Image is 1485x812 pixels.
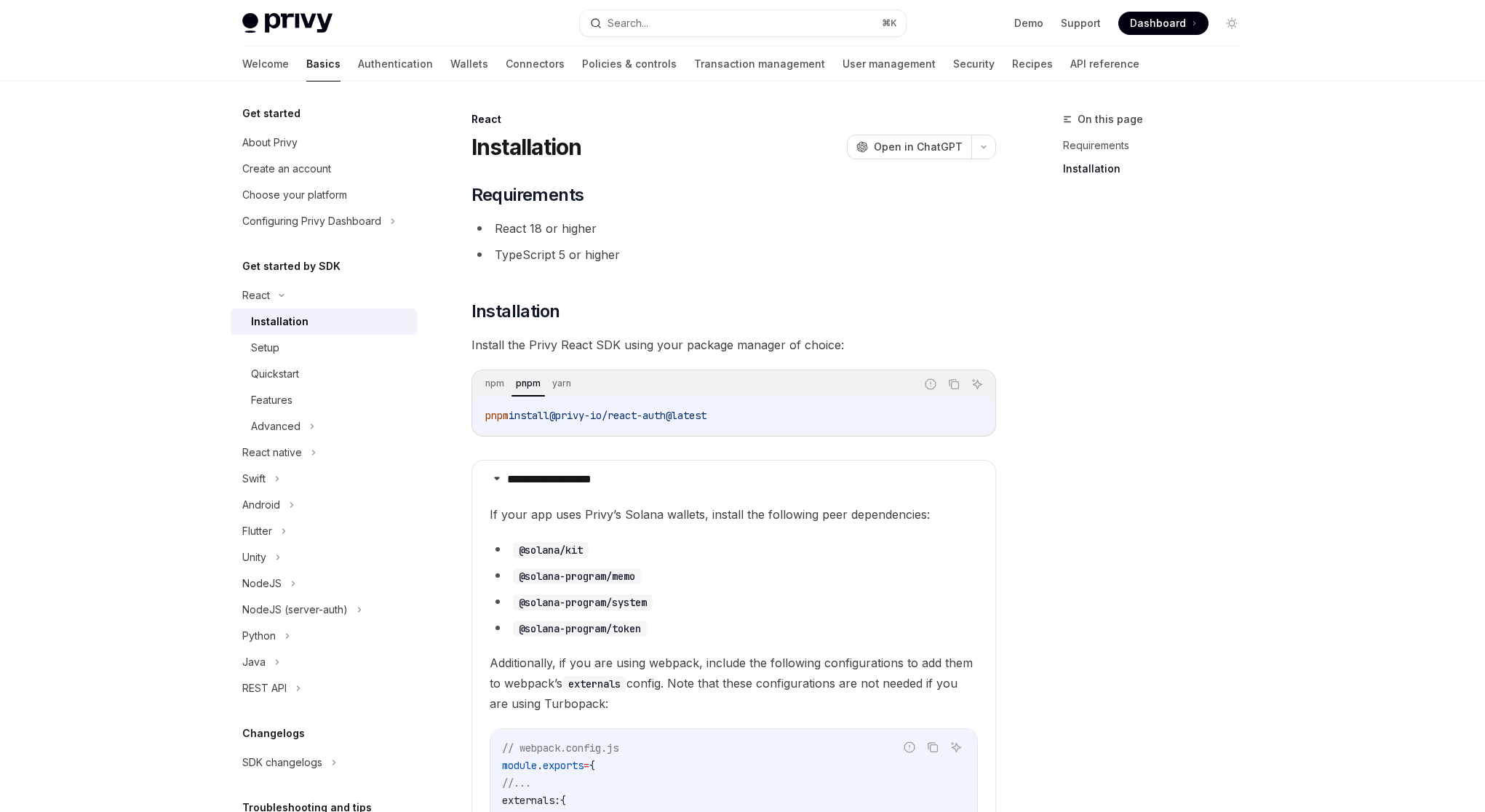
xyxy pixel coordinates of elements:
[242,575,282,592] div: NodeJS
[847,135,971,159] button: Open in ChatGPT
[506,47,565,81] a: Connectors
[242,160,331,178] div: Create an account
[513,568,641,584] code: @solana-program/memo
[242,680,287,697] div: REST API
[242,444,302,461] div: React native
[231,749,417,776] button: SDK changelogs
[251,365,299,383] div: Quickstart
[251,313,308,330] div: Installation
[231,597,417,623] button: NodeJS (server-auth)
[231,309,417,335] a: Installation
[471,244,996,265] li: TypeScript 5 or higher
[242,287,270,304] div: React
[242,549,266,566] div: Unity
[231,544,417,570] button: Unity
[1220,12,1243,35] button: Toggle dark mode
[1118,12,1209,35] a: Dashboard
[485,409,509,422] span: pnpm
[231,518,417,544] button: Flutter
[231,413,417,439] button: Advanced
[694,47,825,81] a: Transaction management
[968,375,987,394] button: Ask AI
[231,361,417,387] a: Quickstart
[231,439,417,466] button: React native
[548,375,576,392] div: yarn
[874,140,963,154] span: Open in ChatGPT
[231,466,417,492] button: Swift
[231,282,417,309] button: React
[242,134,298,151] div: About Privy
[251,339,279,357] div: Setup
[231,130,417,156] a: About Privy
[900,738,919,757] button: Report incorrect code
[947,738,966,757] button: Ask AI
[502,741,618,755] span: // webpack.config.js
[242,186,347,204] div: Choose your platform
[471,183,584,207] span: Requirements
[231,492,417,518] button: Android
[921,375,940,394] button: Report incorrect code
[580,10,906,36] button: Search...⌘K
[1063,134,1255,157] a: Requirements
[358,47,433,81] a: Authentication
[953,47,995,81] a: Security
[231,182,417,208] a: Choose your platform
[1012,47,1053,81] a: Recipes
[242,470,266,487] div: Swift
[242,212,381,230] div: Configuring Privy Dashboard
[481,375,509,392] div: npm
[242,725,305,742] h5: Changelogs
[231,675,417,701] button: REST API
[509,409,549,422] span: install
[242,258,341,275] h5: Get started by SDK
[471,112,996,127] div: React
[450,47,488,81] a: Wallets
[1014,16,1043,31] a: Demo
[490,504,978,525] span: If your app uses Privy’s Solana wallets, install the following peer dependencies:
[608,15,648,32] div: Search...
[231,570,417,597] button: NodeJS
[242,653,266,671] div: Java
[944,375,963,394] button: Copy the contents from the code block
[242,627,276,645] div: Python
[231,649,417,675] button: Java
[251,391,292,409] div: Features
[231,208,417,234] button: Configuring Privy Dashboard
[242,601,348,618] div: NodeJS (server-auth)
[513,542,589,558] code: @solana/kit
[1061,16,1101,31] a: Support
[242,754,322,771] div: SDK changelogs
[582,47,677,81] a: Policies & controls
[471,218,996,239] li: React 18 or higher
[231,387,417,413] a: Features
[231,156,417,182] a: Create an account
[549,409,706,422] span: @privy-io/react-auth@latest
[1070,47,1139,81] a: API reference
[1078,111,1143,128] span: On this page
[242,47,289,81] a: Welcome
[242,105,300,122] h5: Get started
[471,335,996,355] span: Install the Privy React SDK using your package manager of choice:
[242,13,333,33] img: light logo
[242,522,272,540] div: Flutter
[251,418,300,435] div: Advanced
[306,47,341,81] a: Basics
[242,496,280,514] div: Android
[511,375,545,392] div: pnpm
[513,594,653,610] code: @solana-program/system
[843,47,936,81] a: User management
[1130,16,1186,31] span: Dashboard
[490,653,978,714] span: Additionally, if you are using webpack, include the following configurations to add them to webpa...
[231,623,417,649] button: Python
[471,300,560,323] span: Installation
[1063,157,1255,180] a: Installation
[562,676,626,692] code: externals
[882,17,897,29] span: ⌘ K
[471,134,582,160] h1: Installation
[923,738,942,757] button: Copy the contents from the code block
[513,621,647,637] code: @solana-program/token
[231,335,417,361] a: Setup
